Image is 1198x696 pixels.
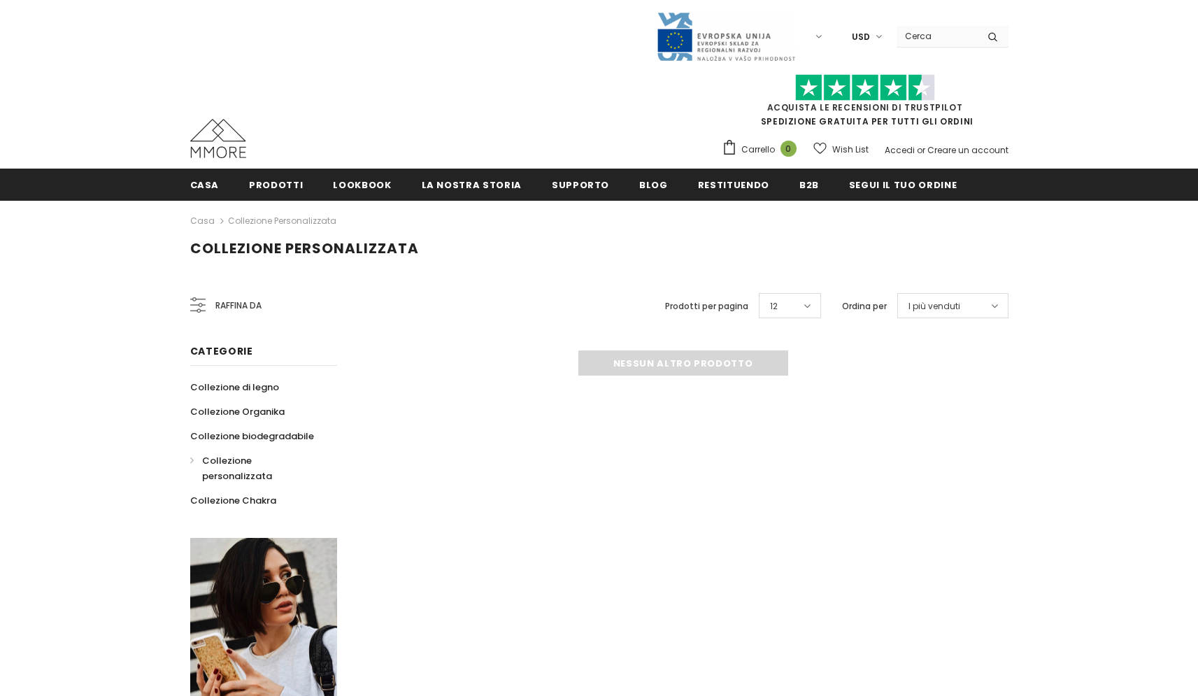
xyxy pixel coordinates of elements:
[897,26,977,46] input: Search Site
[333,178,391,192] span: Lookbook
[228,215,336,227] a: Collezione personalizzata
[215,298,262,313] span: Raffina da
[190,381,279,394] span: Collezione di legno
[767,101,963,113] a: Acquista le recensioni di TrustPilot
[665,299,748,313] label: Prodotti per pagina
[852,30,870,44] span: USD
[639,169,668,200] a: Blog
[780,141,797,157] span: 0
[249,169,303,200] a: Prodotti
[422,169,522,200] a: La nostra storia
[917,144,925,156] span: or
[333,169,391,200] a: Lookbook
[799,169,819,200] a: B2B
[722,80,1008,127] span: SPEDIZIONE GRATUITA PER TUTTI GLI ORDINI
[885,144,915,156] a: Accedi
[639,178,668,192] span: Blog
[552,178,609,192] span: supporto
[849,178,957,192] span: Segui il tuo ordine
[190,405,285,418] span: Collezione Organika
[908,299,960,313] span: I più venduti
[770,299,778,313] span: 12
[190,169,220,200] a: Casa
[190,213,215,229] a: Casa
[722,139,804,160] a: Carrello 0
[832,143,869,157] span: Wish List
[190,488,276,513] a: Collezione Chakra
[249,178,303,192] span: Prodotti
[552,169,609,200] a: supporto
[741,143,775,157] span: Carrello
[190,344,253,358] span: Categorie
[422,178,522,192] span: La nostra storia
[799,178,819,192] span: B2B
[190,375,279,399] a: Collezione di legno
[656,30,796,42] a: Javni Razpis
[202,454,272,483] span: Collezione personalizzata
[190,424,314,448] a: Collezione biodegradabile
[190,239,419,258] span: Collezione personalizzata
[813,137,869,162] a: Wish List
[698,169,769,200] a: Restituendo
[190,399,285,424] a: Collezione Organika
[190,429,314,443] span: Collezione biodegradabile
[190,178,220,192] span: Casa
[190,119,246,158] img: Casi MMORE
[190,494,276,507] span: Collezione Chakra
[849,169,957,200] a: Segui il tuo ordine
[698,178,769,192] span: Restituendo
[842,299,887,313] label: Ordina per
[795,74,935,101] img: Fidati di Pilot Stars
[656,11,796,62] img: Javni Razpis
[190,448,322,488] a: Collezione personalizzata
[927,144,1008,156] a: Creare un account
